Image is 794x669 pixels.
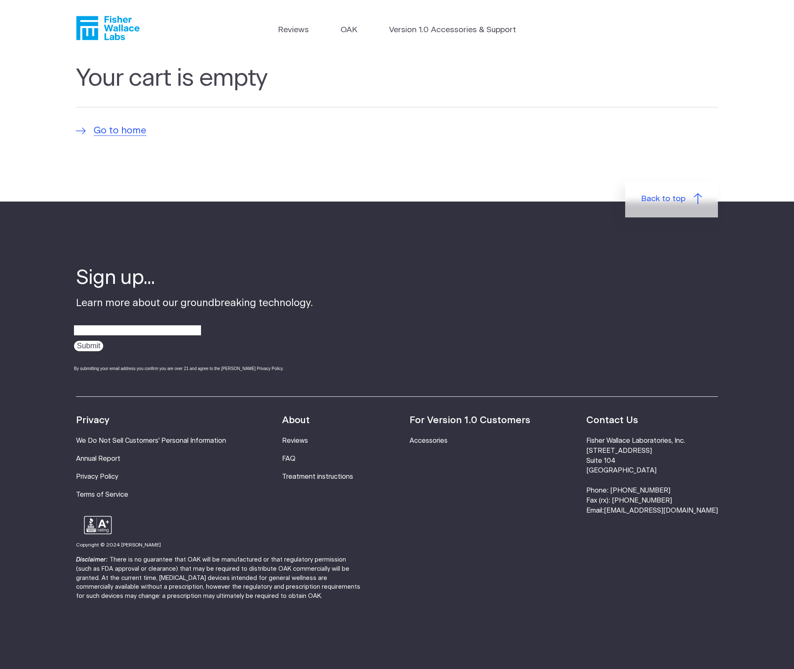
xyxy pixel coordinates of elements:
h4: Sign up... [76,265,313,292]
a: Annual Report [76,455,120,462]
span: Go to home [94,124,146,138]
a: Privacy Policy [76,473,118,480]
a: Treatment instructions [282,473,353,480]
strong: About [282,416,310,425]
a: OAK [341,24,357,36]
div: By submitting your email address you confirm you are over 21 and agree to the [PERSON_NAME] Priva... [74,365,313,372]
h1: Your cart is empty [76,64,718,108]
strong: Contact Us [586,416,638,425]
a: FAQ [282,455,295,462]
strong: Disclaimer: [76,557,108,563]
a: [EMAIL_ADDRESS][DOMAIN_NAME] [604,507,718,514]
a: Reviews [282,437,308,444]
small: Copyright © 2024 [PERSON_NAME] [76,542,161,547]
a: Go to home [76,124,146,138]
a: Terms of Service [76,491,128,498]
div: Learn more about our groundbreaking technology. [76,265,313,380]
a: Reviews [278,24,309,36]
strong: Privacy [76,416,109,425]
p: There is no guarantee that OAK will be manufactured or that regulatory permission (such as FDA ap... [76,555,360,600]
li: Fisher Wallace Laboratories, Inc. [STREET_ADDRESS] Suite 104 [GEOGRAPHIC_DATA] Phone: [PHONE_NUMB... [586,436,718,516]
span: Back to top [641,193,685,205]
a: Accessories [410,437,448,444]
a: Version 1.0 Accessories & Support [389,24,516,36]
strong: For Version 1.0 Customers [410,416,530,425]
a: We Do Not Sell Customers' Personal Information [76,437,226,444]
a: Back to top [625,181,718,217]
input: Submit [74,341,103,351]
a: Fisher Wallace [76,16,140,40]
